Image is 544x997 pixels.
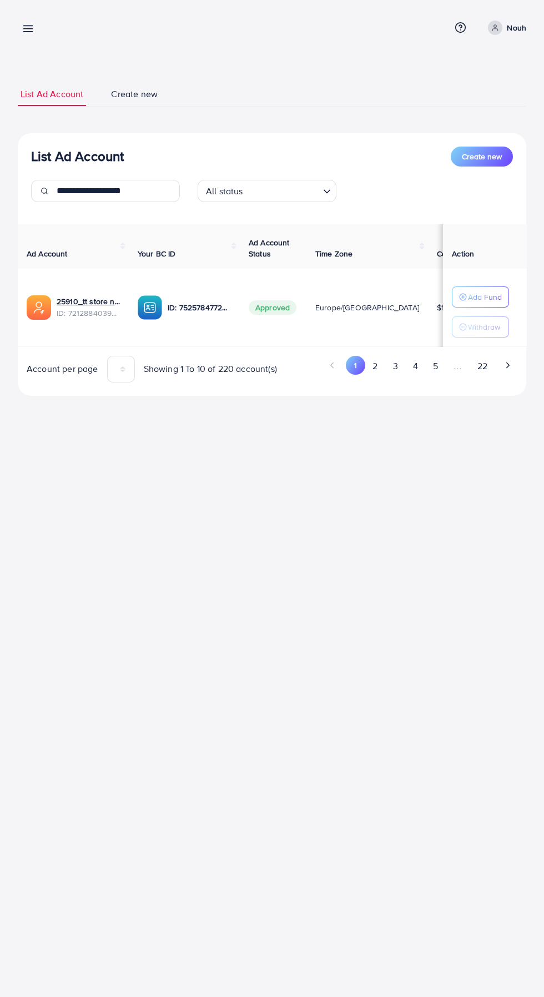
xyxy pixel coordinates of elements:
span: Europe/[GEOGRAPHIC_DATA] [315,302,419,313]
span: Account per page [27,362,98,375]
button: Go to page 2 [365,356,385,376]
button: Withdraw [452,316,509,338]
div: Search for option [198,180,336,202]
span: Create new [462,151,502,162]
h3: List Ad Account [31,148,124,164]
span: List Ad Account [21,88,83,100]
a: Nouh [483,21,526,35]
button: Go to page 1 [346,356,365,375]
span: Showing 1 To 10 of 220 account(s) [144,362,277,375]
span: Ad Account [27,248,68,259]
input: Search for option [246,181,319,199]
img: ic-ads-acc.e4c84228.svg [27,295,51,320]
span: Ad Account Status [249,237,290,259]
p: ID: 7525784772414111761 [168,301,231,314]
span: All status [204,183,245,199]
a: 25910_tt store nl 21-03_1679395403022 [57,296,120,307]
p: Nouh [507,21,526,34]
span: Your BC ID [138,248,176,259]
span: Create new [111,88,158,100]
button: Go to next page [498,356,517,375]
p: Withdraw [468,320,500,334]
button: Go to page 5 [425,356,445,376]
span: Action [452,248,474,259]
span: ID: 7212884039676624898 [57,308,120,319]
button: Create new [451,147,513,167]
button: Go to page 4 [405,356,425,376]
ul: Pagination [281,356,517,376]
span: Time Zone [315,248,352,259]
button: Add Fund [452,286,509,308]
span: Approved [249,300,296,315]
button: Go to page 22 [470,356,495,376]
button: Go to page 3 [385,356,405,376]
div: <span class='underline'>25910_tt store nl 21-03_1679395403022</span></br>7212884039676624898 [57,296,120,319]
img: ic-ba-acc.ded83a64.svg [138,295,162,320]
p: Add Fund [468,290,502,304]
